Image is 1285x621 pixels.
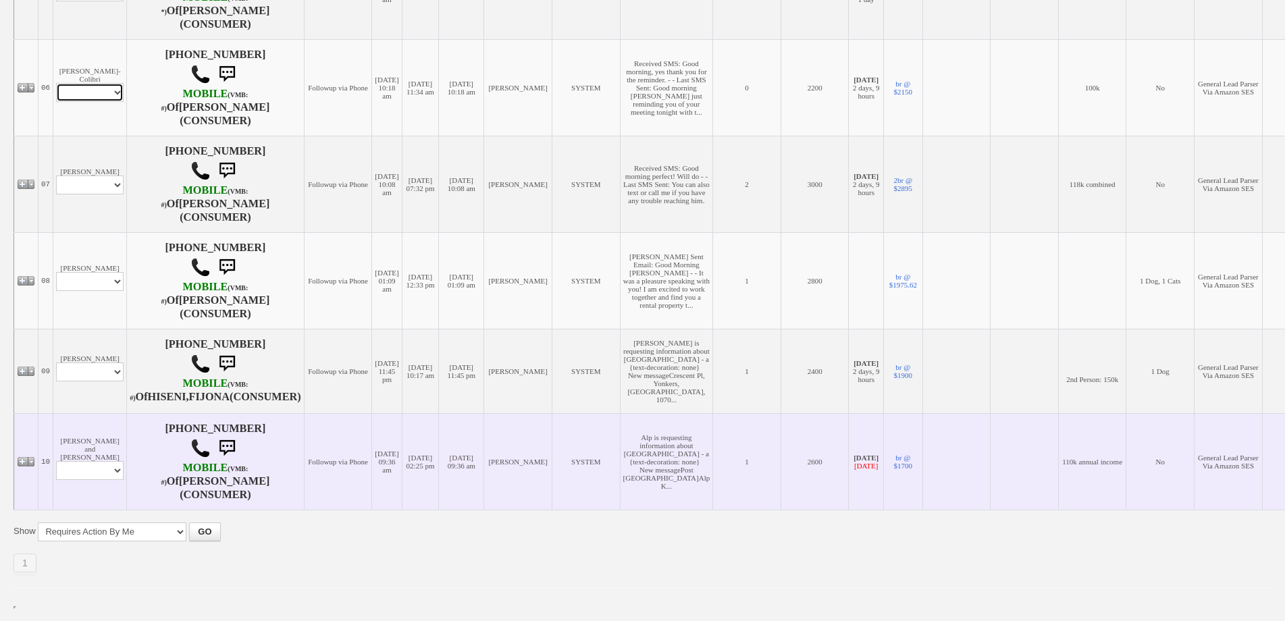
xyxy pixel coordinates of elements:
td: [DATE] 01:09 am [439,232,484,329]
td: 2400 [781,329,849,413]
b: [PERSON_NAME] [179,101,270,113]
b: HISENI,FIJONA [148,391,230,403]
font: (VMB: #) [161,465,248,486]
img: call.png [190,257,211,277]
td: [DATE] 09:36 am [439,413,484,510]
font: MOBILE [183,88,228,100]
a: br @ $2150 [894,80,913,96]
td: 1 [713,329,781,413]
td: 07 [38,136,53,232]
td: 2 days, 9 hours [849,136,883,232]
td: Followup via Phone [304,39,372,136]
td: [PERSON_NAME] [484,39,552,136]
font: (VMB: #) [161,188,248,209]
b: [DATE] [854,454,878,462]
td: General Lead Parser Via Amazon SES [1195,136,1263,232]
td: General Lead Parser Via Amazon SES [1195,232,1263,329]
img: sms.png [213,435,240,462]
a: br @ $1975.62 [889,273,917,289]
font: MOBILE [183,281,228,293]
b: [DATE] [854,76,878,84]
td: 1 [713,232,781,329]
td: SYSTEM [552,413,620,510]
b: [PERSON_NAME] [179,198,270,210]
font: (VMB: #) [161,91,248,112]
td: [PERSON_NAME] [53,329,127,413]
a: 1 [14,553,36,572]
td: 2 days, 9 hours [849,39,883,136]
a: 2br @ $2895 [893,176,912,192]
td: 100k [1058,39,1126,136]
font: (VMB: #) [130,381,248,402]
img: sms.png [213,157,240,184]
label: Show [14,525,36,537]
h4: [PHONE_NUMBER] Of (CONSUMER) [130,49,300,127]
td: [DATE] 01:09 am [372,232,402,329]
td: No [1126,39,1195,136]
img: sms.png [213,350,240,377]
td: [PERSON_NAME]-Colibri [53,39,127,136]
b: T-Mobile USA, Inc. [161,184,248,210]
td: SYSTEM [552,136,620,232]
td: [PERSON_NAME] [484,136,552,232]
img: sms.png [213,61,240,88]
h4: [PHONE_NUMBER] Of (CONSUMER) [130,338,300,404]
b: T-Mobile USA, Inc. [130,377,248,403]
b: [DATE] [854,359,878,367]
td: [DATE] 10:08 am [439,136,484,232]
td: 1 Dog [1126,329,1195,413]
td: Alp is requesting information about [GEOGRAPHIC_DATA] - a {text-decoration: none} New messagePost... [620,413,713,510]
td: [PERSON_NAME] [484,329,552,413]
td: General Lead Parser Via Amazon SES [1195,39,1263,136]
button: GO [189,522,220,541]
img: call.png [190,354,211,374]
b: [PERSON_NAME] [179,475,270,487]
td: [DATE] 11:45 pm [372,329,402,413]
td: [PERSON_NAME] Sent Email: Good Morning [PERSON_NAME] - - It was a pleasure speaking with you! I a... [620,232,713,329]
td: 2200 [781,39,849,136]
font: MOBILE [183,184,228,196]
b: T-Mobile USA, Inc. [161,462,248,487]
td: [DATE] 10:18 am [372,39,402,136]
td: [DATE] 10:08 am [372,136,402,232]
a: br @ $1900 [894,363,913,379]
td: Followup via Phone [304,232,372,329]
td: [DATE] 10:17 am [402,329,439,413]
b: [DATE] [854,172,878,180]
td: 2800 [781,232,849,329]
td: [DATE] 10:18 am [439,39,484,136]
td: 3000 [781,136,849,232]
font: (VMB: #) [161,284,248,305]
td: No [1126,413,1195,510]
td: No [1126,136,1195,232]
td: 08 [38,232,53,329]
td: Received SMS: Good morning perfect! Will do - - Last SMS Sent: You can also text or call me if yo... [620,136,713,232]
td: 1 [713,413,781,510]
td: [DATE] 07:32 pm [402,136,439,232]
td: SYSTEM [552,232,620,329]
td: 0 [713,39,781,136]
td: 2 days, 9 hours [849,329,883,413]
td: SYSTEM [552,329,620,413]
td: [DATE] 09:36 am [372,413,402,510]
td: General Lead Parser Via Amazon SES [1195,413,1263,510]
b: [PERSON_NAME] [179,294,270,306]
td: 2nd Person: 150k [1058,329,1126,413]
font: [DATE] [854,462,878,470]
b: T-Mobile USA, Inc. [161,281,248,306]
td: General Lead Parser Via Amazon SES [1195,329,1263,413]
td: 118k combined [1058,136,1126,232]
td: Followup via Phone [304,136,372,232]
td: [PERSON_NAME] [484,232,552,329]
td: 110k annual income [1058,413,1126,510]
td: [PERSON_NAME] is requesting information about [GEOGRAPHIC_DATA] - a {text-decoration: none} New m... [620,329,713,413]
img: call.png [190,438,211,458]
b: [PERSON_NAME] [179,5,270,17]
td: 06 [38,39,53,136]
td: Followup via Phone [304,413,372,510]
td: [PERSON_NAME] and [PERSON_NAME] [53,413,127,510]
td: [DATE] 12:33 pm [402,232,439,329]
b: T-Mobile USA, Inc. [161,88,248,113]
td: 09 [38,329,53,413]
img: call.png [190,161,211,181]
